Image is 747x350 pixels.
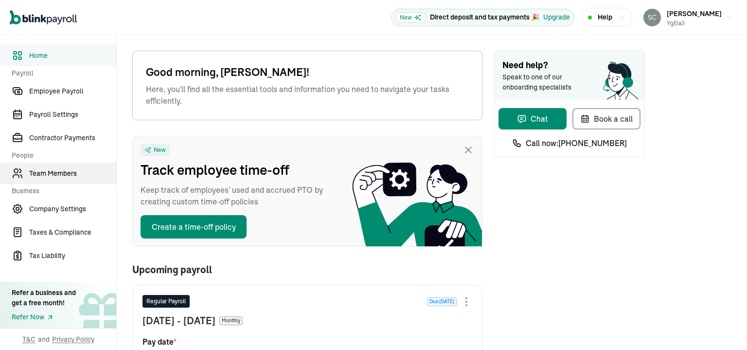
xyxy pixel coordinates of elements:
[585,245,747,350] iframe: Chat Widget
[430,12,539,22] p: Direct deposit and tax payments 🎉
[667,9,722,18] span: [PERSON_NAME]
[395,12,426,23] span: New
[667,19,722,28] div: YgEia3
[543,12,570,22] button: Upgrade
[10,3,77,32] nav: Global
[598,12,612,22] span: Help
[640,5,737,30] button: [PERSON_NAME]YgEia3
[582,8,632,27] button: Help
